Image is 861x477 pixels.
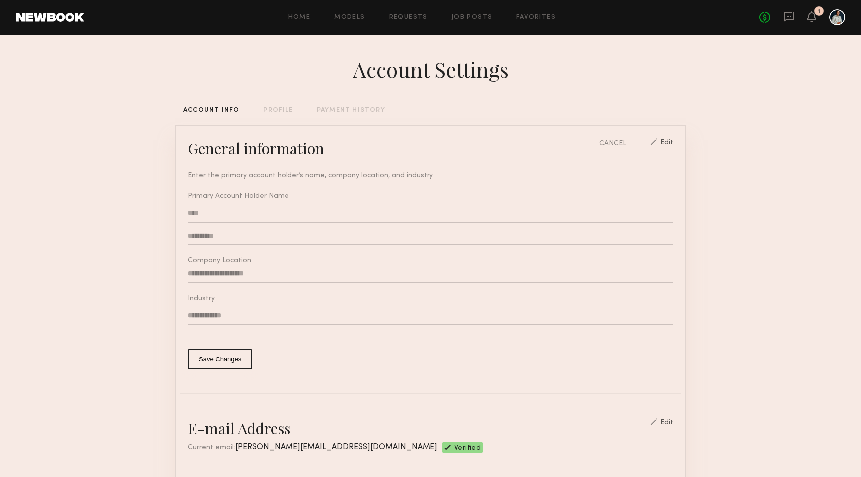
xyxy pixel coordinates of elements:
div: ACCOUNT INFO [183,107,239,114]
a: Home [288,14,311,21]
div: PROFILE [263,107,292,114]
button: Save Changes [188,349,252,369]
div: Industry [188,295,673,302]
div: General information [188,138,324,158]
div: Current email: [188,442,437,453]
div: Edit [660,419,673,426]
span: Verified [454,445,481,453]
div: Enter the primary account holder’s name, company location, and industry [188,170,673,181]
div: CANCEL [599,138,626,149]
div: Primary Account Holder Name [188,193,673,200]
div: 1 [818,9,820,14]
div: PAYMENT HISTORY [317,107,385,114]
div: Company Location [188,257,673,264]
a: Requests [389,14,428,21]
a: Job Posts [451,14,493,21]
div: E-mail Address [188,418,290,438]
div: Account Settings [353,55,509,83]
a: Favorites [516,14,556,21]
div: Edit [660,139,673,149]
a: Models [334,14,365,21]
span: [PERSON_NAME][EMAIL_ADDRESS][DOMAIN_NAME] [235,443,437,451]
